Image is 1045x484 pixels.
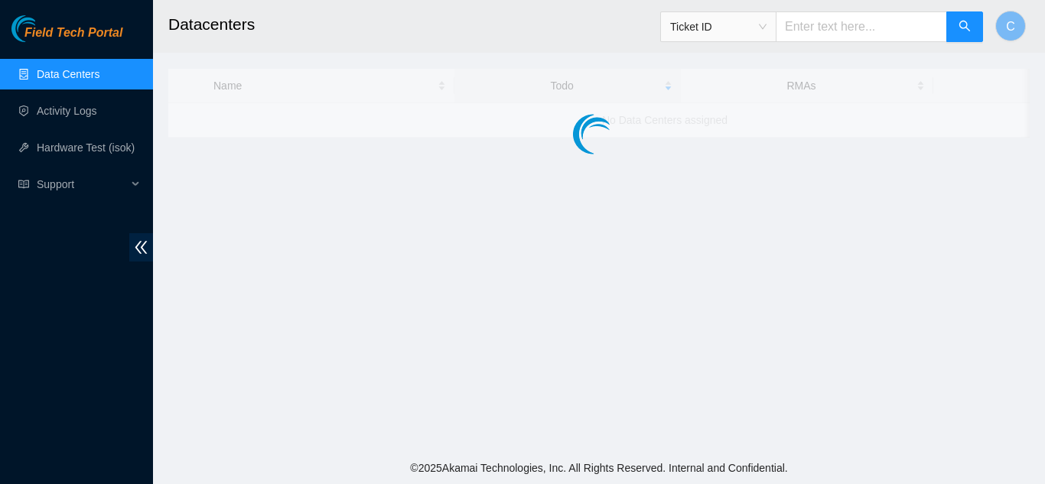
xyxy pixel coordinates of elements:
[670,15,767,38] span: Ticket ID
[24,26,122,41] span: Field Tech Portal
[37,68,99,80] a: Data Centers
[959,20,971,34] span: search
[1006,17,1015,36] span: C
[11,15,77,42] img: Akamai Technologies
[37,105,97,117] a: Activity Logs
[37,169,127,200] span: Support
[129,233,153,261] span: double-left
[18,179,29,190] span: read
[37,141,135,154] a: Hardware Test (isok)
[776,11,947,42] input: Enter text here...
[995,11,1026,41] button: C
[11,28,122,47] a: Akamai TechnologiesField Tech Portal
[946,11,983,42] button: search
[153,452,1045,484] footer: © 2025 Akamai Technologies, Inc. All Rights Reserved. Internal and Confidential.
